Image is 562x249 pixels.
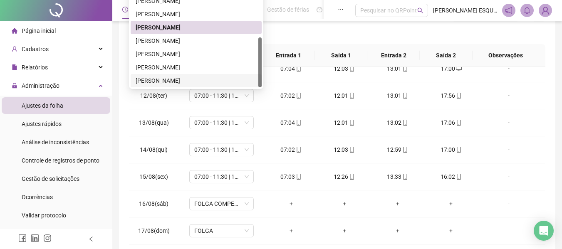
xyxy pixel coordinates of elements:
span: mobile [295,174,302,180]
div: Open Intercom Messenger [534,221,554,241]
span: 07:00 - 11:30 | 12:30 - 17:00 [194,116,249,129]
div: - [484,91,533,100]
span: mobile [455,147,462,153]
span: user-add [12,46,17,52]
div: - [484,226,533,235]
span: lock [12,83,17,89]
span: mobile [348,147,355,153]
div: + [324,226,364,235]
div: 12:03 [324,145,364,154]
span: mobile [295,147,302,153]
span: notification [505,7,512,14]
th: Entrada 2 [367,44,420,67]
span: desktop [455,66,462,71]
span: 12/08(ter) [140,92,167,99]
span: mobile [455,174,462,180]
th: Entrada 1 [262,44,315,67]
div: 07:02 [271,91,311,100]
th: Saída 2 [420,44,472,67]
div: + [378,199,418,208]
span: 07:00 - 11:30 | 12:30 - 17:00 [194,143,249,156]
div: [PERSON_NAME] [136,63,257,72]
div: - [484,64,533,73]
span: mobile [348,120,355,126]
span: linkedin [31,234,39,242]
span: dashboard [317,7,322,12]
div: VICTOR MAGON BENTO [131,61,262,74]
span: Controle de registros de ponto [22,157,99,164]
span: mobile [348,66,355,71]
span: search [417,7,423,14]
div: 12:59 [378,145,418,154]
div: 07:04 [271,64,311,73]
div: 13:01 [378,91,418,100]
span: mobile [401,66,408,71]
div: 12:01 [324,91,364,100]
div: 17:56 [431,91,471,100]
span: Análise de inconsistências [22,139,89,145]
div: + [431,226,471,235]
div: 13:01 [378,64,418,73]
span: mobile [455,120,462,126]
span: Validar protocolo [22,212,66,219]
div: [PERSON_NAME] [136,23,257,32]
span: mobile [401,174,408,180]
span: Gestão de solicitações [22,175,79,182]
span: ellipsis [338,7,344,12]
div: 12:03 [324,64,364,73]
div: 13:33 [378,172,418,181]
div: + [271,226,311,235]
div: - [484,199,533,208]
span: Ajustes da folha [22,102,63,109]
div: - [484,145,533,154]
span: Página inicial [22,27,56,34]
span: mobile [348,174,355,180]
div: [PERSON_NAME] [136,76,257,85]
div: LUCAS LUIS LAUREANO [131,7,262,21]
div: 07:02 [271,145,311,154]
div: + [378,226,418,235]
span: 15/08(sex) [139,173,168,180]
span: Relatórios [22,64,48,71]
span: clock-circle [122,7,128,12]
span: facebook [18,234,27,242]
div: VINICIUS MAGON BENTO [131,74,262,87]
span: Gestão de férias [267,6,309,13]
div: STEFANY DE ALMEIDA ROSSI [131,21,262,34]
span: mobile [401,147,408,153]
span: mobile [401,93,408,99]
th: Saída 1 [315,44,367,67]
span: Ocorrências [22,194,53,200]
span: home [12,28,17,34]
div: [PERSON_NAME] [136,36,257,45]
span: mobile [401,120,408,126]
div: THIAGO CASEMIRO [131,47,262,61]
span: bell [523,7,531,14]
div: [PERSON_NAME] [136,10,257,19]
span: 07:00 - 11:30 | 12:30 - 16:00 [194,170,249,183]
span: mobile [295,93,302,99]
span: mobile [295,66,302,71]
div: - [484,118,533,127]
div: 12:26 [324,172,364,181]
span: FOLGA COMPENSATÓRIA [194,197,249,210]
div: + [271,199,311,208]
div: 17:00 [431,64,471,73]
th: Observações [473,44,539,67]
span: left [88,236,94,242]
div: 13:02 [378,118,418,127]
span: mobile [295,120,302,126]
span: Administração [22,82,59,89]
div: [PERSON_NAME] [136,49,257,59]
span: 13/08(qua) [139,119,169,126]
div: THIAGO AUGUSTO CARDOSO [131,34,262,47]
span: 14/08(qui) [140,146,168,153]
div: + [431,199,471,208]
span: 16/08(sáb) [139,200,168,207]
span: mobile [348,93,355,99]
span: Cadastros [22,46,49,52]
span: FOLGA [194,224,249,237]
div: 07:03 [271,172,311,181]
div: 12:01 [324,118,364,127]
span: mobile [455,93,462,99]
